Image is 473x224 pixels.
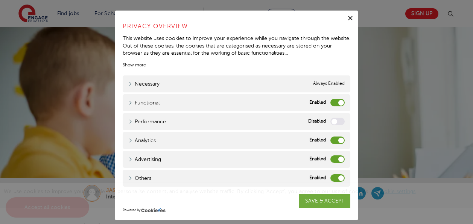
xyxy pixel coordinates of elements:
a: Show more [123,61,146,68]
a: Performance [128,118,166,126]
a: Others [128,174,151,182]
a: Functional [128,99,160,107]
h4: Privacy Overview [123,22,350,31]
a: Cookie settings [377,189,416,194]
div: This website uses cookies to improve your experience while you navigate through the website. Out ... [123,35,350,57]
span: Always Enabled [313,80,345,88]
a: Necessary [128,80,160,88]
a: Advertising [128,155,161,163]
span: We use cookies to improve your experience, personalise content, and analyse website traffic. By c... [4,189,423,210]
a: Analytics [128,137,156,144]
a: Accept all cookies [6,197,89,218]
